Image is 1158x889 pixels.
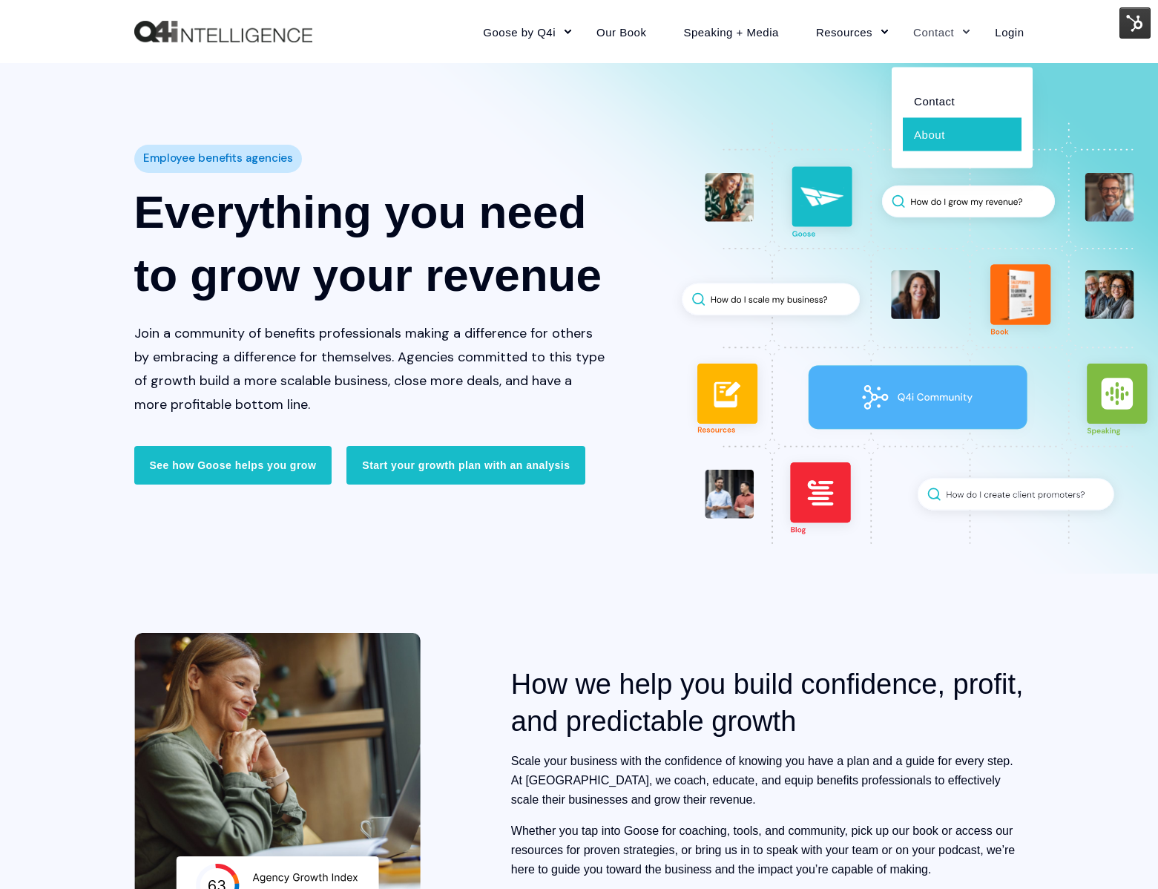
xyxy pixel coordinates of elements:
[134,21,312,43] a: Back to Home
[511,821,1024,879] p: Whether you tap into Goose for coaching, tools, and community, pick up our book or access our res...
[346,446,585,485] a: Start your growth plan with an analysis
[511,752,1024,810] p: Scale your business with the confidence of knowing you have a plan and a guide for every step. At...
[143,148,293,169] span: Employee benefits agencies
[1119,7,1151,39] img: HubSpot Tools Menu Toggle
[903,84,1022,117] a: Contact
[134,321,606,416] p: Join a community of benefits professionals making a difference for others by embracing a differen...
[903,117,1022,151] a: About
[134,446,332,485] a: See how Goose helps you grow
[134,180,606,306] h1: Everything you need to grow your revenue
[134,21,312,43] img: Q4intelligence, LLC logo
[511,666,1024,740] h2: How we help you build confidence, profit, and predictable growth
